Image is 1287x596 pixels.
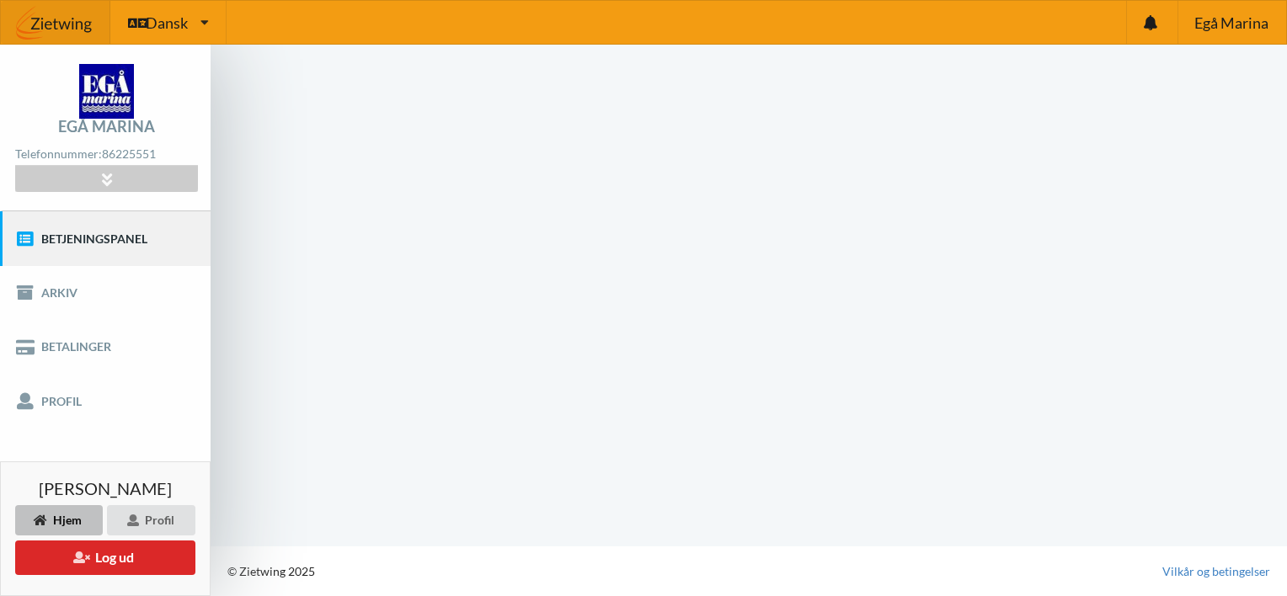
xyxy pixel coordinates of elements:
a: Vilkår og betingelser [1162,563,1270,580]
span: Egå Marina [1194,15,1268,30]
div: Profil [107,505,195,535]
span: Dansk [146,15,188,30]
div: Hjem [15,505,103,535]
span: [PERSON_NAME] [39,480,172,497]
div: Egå Marina [58,119,155,134]
strong: 86225551 [102,146,156,161]
img: logo [79,64,134,119]
button: Log ud [15,540,195,575]
div: Telefonnummer: [15,143,197,166]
